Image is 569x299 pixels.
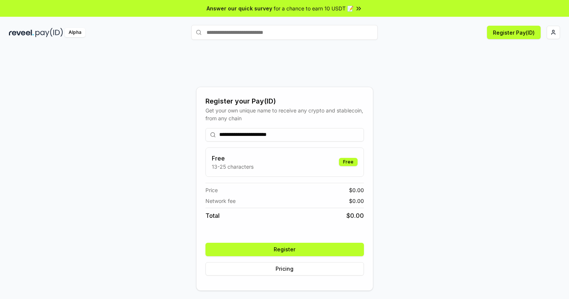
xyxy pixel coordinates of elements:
[205,186,218,194] span: Price
[35,28,63,37] img: pay_id
[205,243,364,256] button: Register
[487,26,541,39] button: Register Pay(ID)
[205,106,364,122] div: Get your own unique name to receive any crypto and stablecoin, from any chain
[207,4,272,12] span: Answer our quick survey
[9,28,34,37] img: reveel_dark
[339,158,358,166] div: Free
[205,262,364,276] button: Pricing
[346,211,364,220] span: $ 0.00
[65,28,85,37] div: Alpha
[205,96,364,106] div: Register your Pay(ID)
[212,163,254,171] p: 13-25 characters
[212,154,254,163] h3: Free
[349,197,364,205] span: $ 0.00
[205,197,236,205] span: Network fee
[205,211,220,220] span: Total
[349,186,364,194] span: $ 0.00
[274,4,353,12] span: for a chance to earn 10 USDT 📝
